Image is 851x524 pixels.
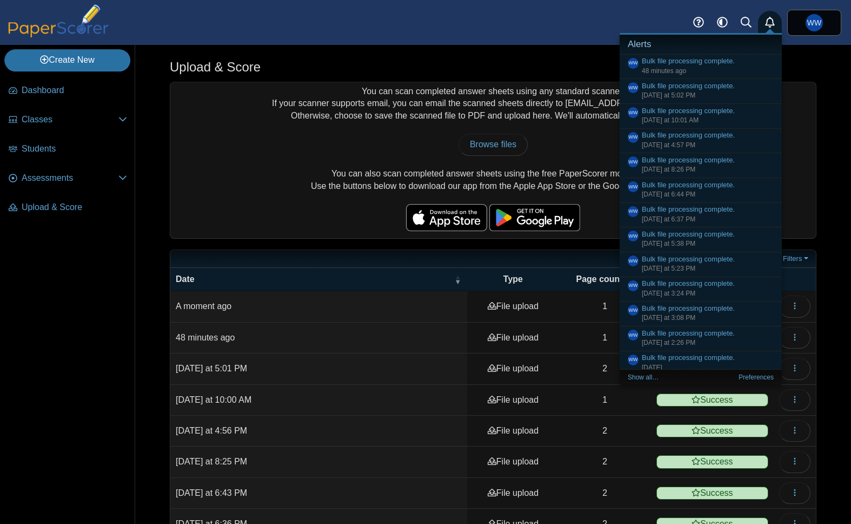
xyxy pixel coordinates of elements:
span: Success [656,424,768,437]
a: William Whitney [787,10,841,36]
a: William Whitney [628,256,639,266]
span: William Whitney [629,283,638,288]
a: William Whitney [628,305,639,316]
a: William Whitney [628,355,639,365]
td: File upload [467,478,559,509]
span: Date [176,274,195,284]
a: Bulk file processing complete. [642,230,735,238]
span: Success [656,487,768,500]
span: Browse files [470,140,516,149]
a: William Whitney [628,58,639,69]
span: Classes [22,114,118,126]
time: Sep 11, 2025 at 5:38 PM [642,240,695,247]
a: Dashboard [4,78,131,104]
span: Success [656,394,768,407]
span: William Whitney [629,135,638,140]
a: Bulk file processing complete. [642,255,735,263]
a: William Whitney [628,181,639,192]
span: Dashboard [22,84,127,96]
time: Sep 12, 2025 at 4:56 PM [176,426,247,435]
a: PaperScorer [4,30,112,39]
a: Upload & Score [4,195,131,221]
span: William Whitney [629,160,638,165]
time: Sep 16, 2025 at 10:01 AM [642,116,699,124]
td: File upload [467,291,559,322]
time: Sep 10, 2025 at 2:26 PM [642,339,695,346]
a: Show all… [628,374,659,381]
td: 2 [559,353,650,384]
time: Sep 10, 2025 at 3:08 PM [642,314,695,322]
a: William Whitney [628,156,639,167]
img: PaperScorer [4,4,112,37]
a: Bulk file processing complete. [642,57,735,65]
time: Sep 11, 2025 at 5:23 PM [642,265,695,272]
a: Bulk file processing complete. [642,205,735,213]
span: William Whitney [629,185,638,189]
span: William Whitney [629,209,638,214]
span: Upload & Score [22,201,127,213]
div: You can scan completed answer sheets using any standard scanner. If your scanner supports email, ... [170,82,816,238]
td: 2 [559,416,650,447]
a: William Whitney [628,231,639,241]
time: Sep 11, 2025 at 6:44 PM [642,191,695,198]
span: Assessments [22,172,118,184]
a: Bulk file processing complete. [642,107,735,115]
time: Sep 11, 2025 at 6:37 PM [642,215,695,223]
td: 2 [559,447,650,477]
span: William Whitney [629,357,638,362]
a: William Whitney [628,206,639,217]
a: Create New [4,49,130,71]
td: 1 [559,323,650,353]
a: Assessments [4,166,131,192]
td: 1 [559,385,650,416]
a: Browse files [458,134,528,155]
td: File upload [467,447,559,477]
a: William Whitney [628,280,639,291]
time: Sep 9, 2025 at 10:09 PM [642,364,662,371]
span: William Whitney [807,19,821,27]
span: William Whitney [629,259,638,264]
span: William Whitney [629,333,638,338]
a: Bulk file processing complete. [642,279,735,287]
span: William Whitney [629,86,638,90]
span: William Whitney [629,61,638,65]
a: Bulk file processing complete. [642,329,735,337]
a: Alerts [758,11,782,35]
span: Type [503,274,523,284]
td: File upload [467,323,559,353]
td: 1 [559,291,650,322]
a: Bulk file processing complete. [642,304,735,312]
time: Sep 11, 2025 at 6:43 PM [176,488,247,497]
time: Sep 11, 2025 at 8:25 PM [176,457,247,466]
td: File upload [467,416,559,447]
span: William Whitney [629,308,638,313]
span: William Whitney [629,110,638,115]
a: Bulk file processing complete. [642,156,735,164]
img: apple-store-badge.svg [406,204,487,231]
time: Sep 16, 2025 at 5:17 PM [642,67,686,75]
a: William Whitney [628,132,639,143]
time: Sep 12, 2025 at 4:57 PM [642,141,695,149]
a: Bulk file processing complete. [642,131,735,139]
span: Date : Activate to remove sorting [454,268,461,291]
a: Bulk file processing complete. [642,353,735,362]
a: Students [4,136,131,162]
a: Preferences [739,374,774,381]
time: Sep 16, 2025 at 5:16 PM [176,333,235,342]
a: William Whitney [628,330,639,340]
span: Students [22,143,127,155]
span: William Whitney [806,14,823,31]
h1: Upload & Score [170,58,261,76]
time: Sep 16, 2025 at 6:04 PM [176,302,231,311]
td: File upload [467,353,559,384]
a: Filters [780,253,813,264]
span: William Whitney [629,234,638,239]
time: Sep 16, 2025 at 5:01 PM [176,364,247,373]
a: Classes [4,107,131,133]
time: Sep 10, 2025 at 3:24 PM [642,290,695,297]
time: Sep 16, 2025 at 5:02 PM [642,91,695,99]
td: File upload [467,385,559,416]
td: 2 [559,478,650,509]
time: Sep 16, 2025 at 10:00 AM [176,395,251,404]
a: William Whitney [628,82,639,93]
